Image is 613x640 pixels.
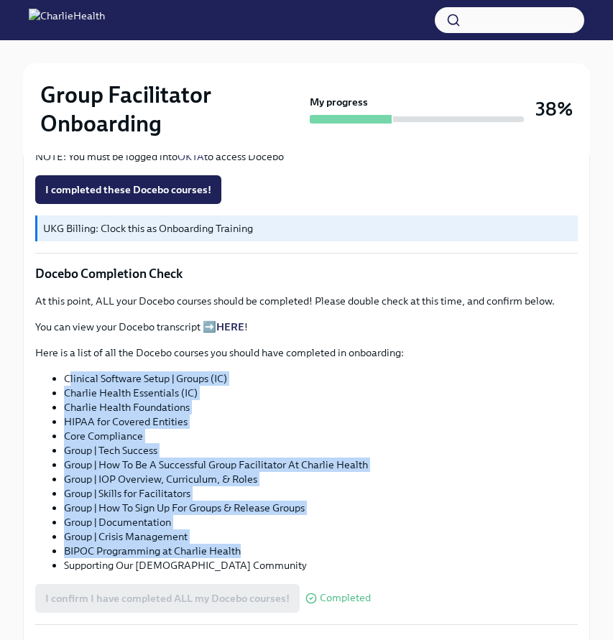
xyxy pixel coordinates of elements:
[64,458,578,472] li: Group | How To Be A Successful Group Facilitator At Charlie Health
[178,150,204,163] a: OKTA
[64,443,578,458] li: Group | Tech Success
[320,593,371,603] span: Completed
[64,501,578,515] li: Group | How To Sign Up For Groups & Release Groups
[64,429,578,443] li: Core Compliance
[64,544,578,558] li: BIPOC Programming at Charlie Health
[64,486,578,501] li: Group | Skills for Facilitators
[35,265,578,282] p: Docebo Completion Check
[535,96,573,122] h3: 38%
[64,515,578,529] li: Group | Documentation
[64,386,578,400] li: Charlie Health Essentials (IC)
[310,95,368,109] strong: My progress
[216,320,244,333] a: HERE
[29,9,105,32] img: CharlieHealth
[64,529,578,544] li: Group | Crisis Management
[40,80,304,138] h2: Group Facilitator Onboarding
[35,175,221,204] button: I completed these Docebo courses!
[35,294,578,308] p: At this point, ALL your Docebo courses should be completed! Please double check at this time, and...
[35,320,578,334] p: You can view your Docebo transcript ➡️ !
[64,400,578,414] li: Charlie Health Foundations
[35,345,578,360] p: Here is a list of all the Docebo courses you should have completed in onboarding:
[64,558,578,572] li: Supporting Our [DEMOGRAPHIC_DATA] Community
[43,221,572,236] p: UKG Billing: Clock this as Onboarding Training
[64,371,578,386] li: Clinical Software Setup | Groups (IC)
[64,414,578,429] li: HIPAA for Covered Entities
[45,182,211,197] span: I completed these Docebo courses!
[64,472,578,486] li: Group | IOP Overview, Curriculum, & Roles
